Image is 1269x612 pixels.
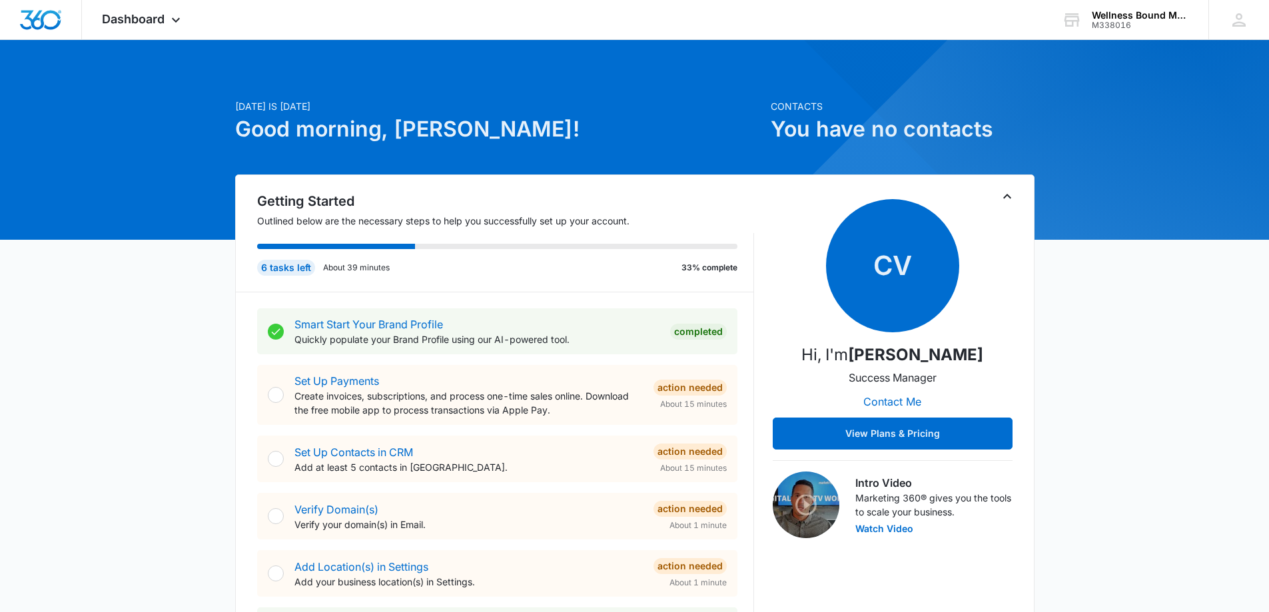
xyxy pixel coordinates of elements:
button: Contact Me [850,386,935,418]
p: Verify your domain(s) in Email. [294,517,643,531]
h3: Intro Video [855,475,1013,491]
div: account name [1092,10,1189,21]
a: Verify Domain(s) [294,503,378,516]
a: Set Up Contacts in CRM [294,446,413,459]
p: Marketing 360® gives you the tools to scale your business. [855,491,1013,519]
p: Outlined below are the necessary steps to help you successfully set up your account. [257,214,754,228]
div: Action Needed [653,444,727,459]
p: Hi, I'm [801,343,983,367]
button: View Plans & Pricing [773,418,1013,450]
h1: Good morning, [PERSON_NAME]! [235,113,763,145]
span: About 15 minutes [660,462,727,474]
button: Toggle Collapse [999,188,1015,204]
p: Add at least 5 contacts in [GEOGRAPHIC_DATA]. [294,460,643,474]
h2: Getting Started [257,191,754,211]
div: Action Needed [653,501,727,517]
p: [DATE] is [DATE] [235,99,763,113]
div: Action Needed [653,558,727,574]
strong: [PERSON_NAME] [848,345,983,364]
a: Add Location(s) in Settings [294,560,428,573]
p: About 39 minutes [323,262,390,274]
button: Watch Video [855,524,913,533]
span: Cv [826,199,959,332]
p: Add your business location(s) in Settings. [294,575,643,589]
span: About 15 minutes [660,398,727,410]
div: Completed [670,324,727,340]
p: Create invoices, subscriptions, and process one-time sales online. Download the free mobile app t... [294,389,643,417]
p: Success Manager [849,370,937,386]
span: Dashboard [102,12,165,26]
a: Set Up Payments [294,374,379,388]
p: 33% complete [681,262,737,274]
p: Quickly populate your Brand Profile using our AI-powered tool. [294,332,659,346]
img: Intro Video [773,471,839,538]
div: Action Needed [653,380,727,396]
div: 6 tasks left [257,260,315,276]
div: account id [1092,21,1189,30]
h1: You have no contacts [771,113,1035,145]
a: Smart Start Your Brand Profile [294,318,443,331]
span: About 1 minute [669,577,727,589]
span: About 1 minute [669,519,727,531]
p: Contacts [771,99,1035,113]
